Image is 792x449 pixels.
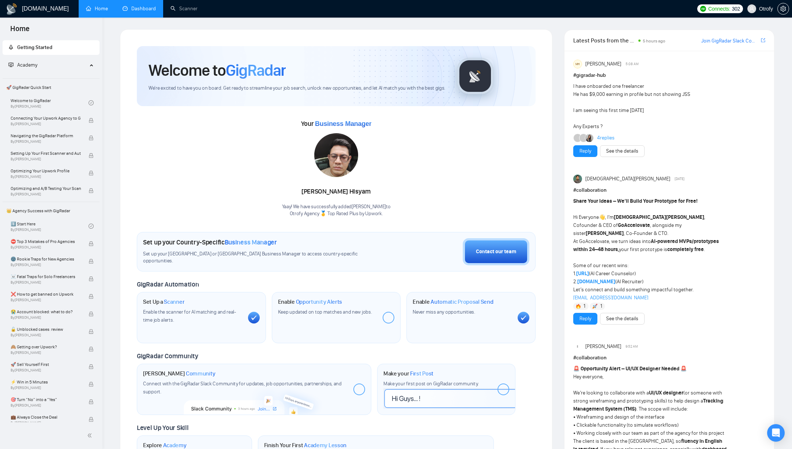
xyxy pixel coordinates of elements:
span: GigRadar Community [137,352,198,360]
img: Mariia Heshka [585,134,593,142]
img: gigradar-logo.png [457,58,493,94]
span: 🚀 GigRadar Quick Start [3,80,99,95]
div: I have onboarded one freelancer He has $9,000 earning in profile but not showing JSS I am seeing ... [573,82,727,131]
span: Navigating the GigRadar Platform [11,132,81,139]
span: lock [89,294,94,299]
a: 4replies [597,134,615,142]
span: 1 [600,303,602,310]
span: export [761,37,765,43]
button: See the details [600,145,645,157]
span: Optimizing Your Upwork Profile [11,167,81,175]
span: Connect with the GigRadar Slack Community for updates, job opportunities, partnerships, and support. [143,381,342,395]
span: lock [89,364,94,369]
span: lock [89,276,94,281]
h1: Explore [143,442,187,449]
span: 5:08 AM [626,61,639,67]
span: By [PERSON_NAME] [11,351,81,355]
span: lock [89,382,94,387]
a: See the details [606,315,638,323]
span: By [PERSON_NAME] [11,192,81,197]
span: 🌚 Rookie Traps for New Agencies [11,255,81,263]
span: We're excited to have you on board. Get ready to streamline your job search, unlock new opportuni... [149,85,445,92]
a: setting [777,6,789,12]
span: lock [89,347,94,352]
strong: [DEMOGRAPHIC_DATA][PERSON_NAME] [614,214,704,220]
span: check-circle [89,224,94,229]
button: See the details [600,313,645,325]
span: [DEMOGRAPHIC_DATA][PERSON_NAME] [585,175,670,183]
span: By [PERSON_NAME] [11,175,81,179]
a: [URL] [576,270,589,277]
strong: Opportunity Alert – UI/UX Designer Needed [581,366,679,372]
span: lock [89,311,94,317]
span: 5 hours ago [643,38,665,44]
span: 🚨 [573,366,579,372]
span: 💼 Always Close the Deal [11,414,81,421]
span: 👋 [599,214,605,220]
span: By [PERSON_NAME] [11,298,81,302]
a: dashboardDashboard [123,5,156,12]
img: Nick [573,342,582,351]
span: Scanner [164,298,184,306]
span: lock [89,188,94,193]
img: Muhammad Owais Awan [573,175,582,183]
span: By [PERSON_NAME] [11,403,81,408]
strong: Share Your Ideas – We’ll Build Your Prototype for Free! [573,198,698,204]
h1: # collaboration [573,354,765,362]
li: Getting Started [3,40,100,55]
span: [PERSON_NAME] [585,60,621,68]
span: First Post [410,370,433,377]
div: Yaay! We have successfully added [PERSON_NAME] to [282,203,391,217]
a: homeHome [86,5,108,12]
span: lock [89,417,94,422]
span: By [PERSON_NAME] [11,386,81,390]
span: lock [89,153,94,158]
h1: Enable [413,298,493,306]
a: Welcome to GigRadarBy[PERSON_NAME] [11,95,89,111]
a: Join GigRadar Slack Community [701,37,759,45]
span: ❌ How to get banned on Upwork [11,291,81,298]
h1: Enable [278,298,342,306]
span: Home [4,23,35,39]
span: lock [89,399,94,404]
span: Set up your [GEOGRAPHIC_DATA] or [GEOGRAPHIC_DATA] Business Manager to access country-specific op... [143,251,375,265]
span: Your [301,120,372,128]
span: Academy [163,442,187,449]
span: By [PERSON_NAME] [11,122,81,126]
span: By [PERSON_NAME] [11,315,81,320]
span: rocket [8,45,14,50]
span: 1 [583,303,585,310]
a: export [761,37,765,44]
strong: [PERSON_NAME] [586,230,624,236]
span: Automatic Proposal Send [431,298,493,306]
span: By [PERSON_NAME] [11,245,81,250]
span: Make your first post on GigRadar community. [383,381,478,387]
div: MH [574,60,582,68]
span: 🎯 Turn “No” into a “Yes” [11,396,81,403]
span: setting [778,6,789,12]
span: lock [89,241,94,246]
div: Contact our team [476,248,516,256]
span: Optimizing and A/B Testing Your Scanner for Better Results [11,185,81,192]
span: Business Manager [315,120,371,127]
span: GigRadar [226,60,286,80]
span: Level Up Your Skill [137,424,188,432]
span: Latest Posts from the GigRadar Community [573,36,636,45]
span: lock [89,329,94,334]
span: ⛔ Top 3 Mistakes of Pro Agencies [11,238,81,245]
span: lock [89,118,94,123]
span: Academy [8,62,37,68]
span: GigRadar Automation [137,280,199,288]
span: ⚡ Win in 5 Minutes [11,378,81,386]
span: By [PERSON_NAME] [11,139,81,144]
span: 👑 Agency Success with GigRadar [3,203,99,218]
h1: Finish Your First [264,442,346,449]
span: By [PERSON_NAME] [11,280,81,285]
span: Getting Started [17,44,52,50]
span: 😭 Account blocked: what to do? [11,308,81,315]
span: check-circle [89,100,94,105]
span: Never miss any opportunities. [413,309,475,315]
span: Academy Lesson [304,442,346,449]
strong: UI/UX designer [649,390,683,396]
span: [DATE] [675,176,684,182]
